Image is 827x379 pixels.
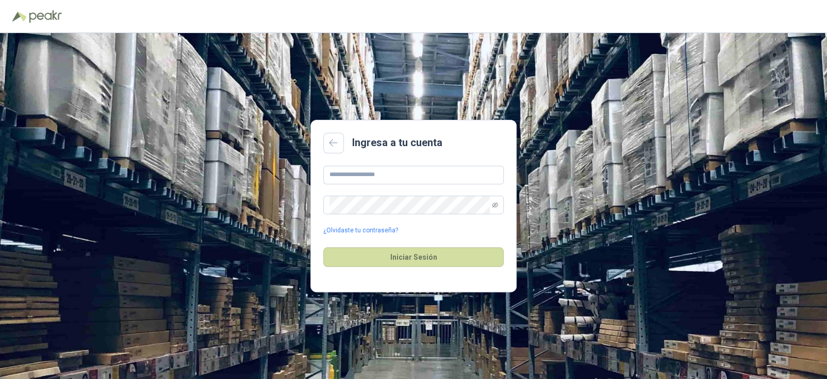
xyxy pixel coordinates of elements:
img: Logo [12,11,27,22]
a: ¿Olvidaste tu contraseña? [323,226,398,235]
img: Peakr [29,10,62,23]
h2: Ingresa a tu cuenta [352,135,442,151]
button: Iniciar Sesión [323,247,504,267]
span: eye-invisible [492,202,498,208]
